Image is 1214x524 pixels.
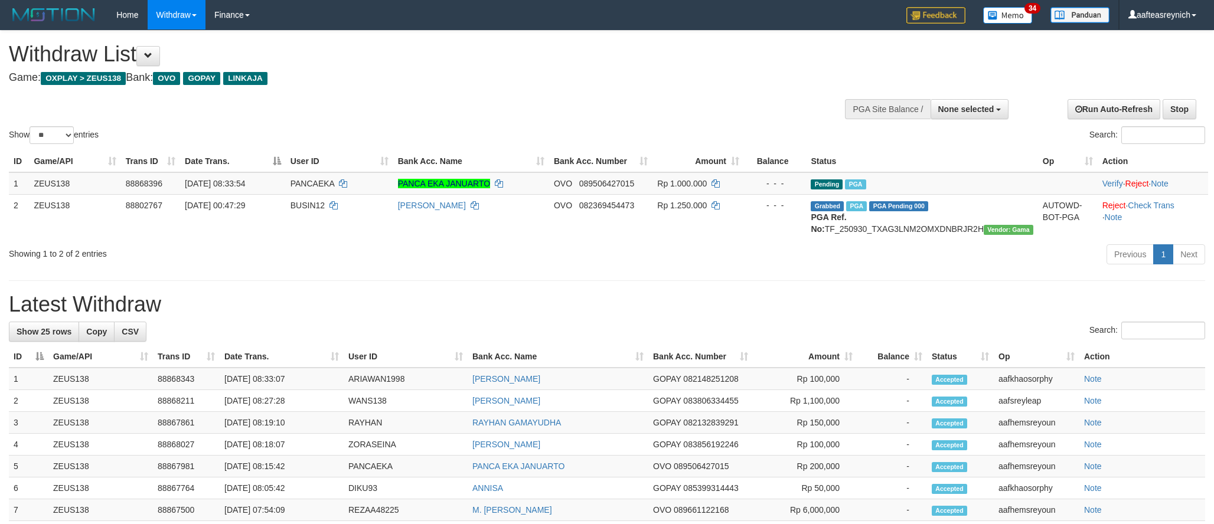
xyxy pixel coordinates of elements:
td: WANS138 [344,390,468,412]
img: panduan.png [1050,7,1109,23]
label: Show entries [9,126,99,144]
a: Note [1105,212,1122,222]
span: CSV [122,327,139,336]
td: ZORASEINA [344,434,468,456]
td: ZEUS138 [48,499,153,521]
span: GOPAY [653,440,681,449]
span: Accepted [932,506,967,516]
td: [DATE] 08:27:28 [220,390,344,412]
div: - - - [749,178,801,189]
a: 1 [1153,244,1173,264]
td: ZEUS138 [48,412,153,434]
a: Check Trans [1128,201,1174,210]
a: Verify [1102,179,1123,188]
a: [PERSON_NAME] [472,374,540,384]
span: Copy 089506427015 to clipboard [674,461,729,471]
span: Copy 089506427015 to clipboard [579,179,634,188]
span: Accepted [932,418,967,428]
span: Copy [86,327,107,336]
td: Rp 100,000 [753,434,857,456]
span: OVO [653,505,671,515]
span: Copy 082132839291 to clipboard [683,418,738,427]
th: Bank Acc. Number: activate to sort column ascending [648,346,753,368]
td: 88867861 [153,412,220,434]
td: [DATE] 08:33:07 [220,368,344,390]
a: Run Auto-Refresh [1068,99,1160,119]
td: PANCAEKA [344,456,468,477]
th: Balance: activate to sort column ascending [857,346,927,368]
th: Balance [744,150,806,172]
a: [PERSON_NAME] [398,201,466,210]
a: Reject [1102,201,1126,210]
a: M. [PERSON_NAME] [472,505,552,515]
td: 3 [9,412,48,434]
span: GOPAY [653,418,681,427]
a: PANCA EKA JANUARTO [472,461,564,471]
th: Bank Acc. Name: activate to sort column ascending [468,346,648,368]
th: Amount: activate to sort column ascending [753,346,857,368]
th: Op: activate to sort column ascending [1038,150,1098,172]
td: aafhemsreyoun [994,499,1079,521]
td: [DATE] 08:18:07 [220,434,344,456]
td: - [857,390,927,412]
th: ID [9,150,29,172]
span: OVO [554,201,572,210]
th: Bank Acc. Name: activate to sort column ascending [393,150,549,172]
a: Reject [1125,179,1149,188]
td: 1 [9,172,29,195]
span: Accepted [932,397,967,407]
td: - [857,499,927,521]
td: · · [1098,194,1208,240]
a: Show 25 rows [9,322,79,342]
td: aafhemsreyoun [994,412,1079,434]
td: 88868211 [153,390,220,412]
th: Game/API: activate to sort column ascending [29,150,120,172]
td: ZEUS138 [48,368,153,390]
td: ARIAWAN1998 [344,368,468,390]
a: Note [1084,374,1102,384]
td: Rp 200,000 [753,456,857,477]
td: DIKU93 [344,477,468,499]
input: Search: [1121,126,1205,144]
td: [DATE] 08:05:42 [220,477,344,499]
div: PGA Site Balance / [845,99,930,119]
td: Rp 100,000 [753,368,857,390]
span: 34 [1024,3,1040,14]
span: Accepted [932,440,967,450]
span: OVO [554,179,572,188]
td: ZEUS138 [29,194,120,240]
td: aafkhaosorphy [994,477,1079,499]
th: Action [1079,346,1205,368]
span: Copy 089661122168 to clipboard [674,505,729,515]
td: Rp 150,000 [753,412,857,434]
td: aafhemsreyoun [994,456,1079,477]
td: aafkhaosorphy [994,368,1079,390]
span: Vendor URL: https://trx31.1velocity.biz [984,225,1033,235]
td: Rp 1,100,000 [753,390,857,412]
td: - [857,434,927,456]
td: [DATE] 07:54:09 [220,499,344,521]
td: 1 [9,368,48,390]
span: OVO [653,461,671,471]
td: aafhemsreyoun [994,434,1079,456]
td: RAYHAN [344,412,468,434]
td: REZAA48225 [344,499,468,521]
div: - - - [749,199,801,211]
a: Note [1084,440,1102,449]
a: Stop [1163,99,1196,119]
span: GOPAY [183,72,220,85]
td: - [857,368,927,390]
a: PANCA EKA JANUARTO [398,179,490,188]
label: Search: [1089,126,1205,144]
span: GOPAY [653,396,681,405]
select: Showentries [30,126,74,144]
th: Op: activate to sort column ascending [994,346,1079,368]
td: ZEUS138 [29,172,120,195]
a: Copy [79,322,115,342]
span: Copy 082369454473 to clipboard [579,201,634,210]
span: Copy 083806334455 to clipboard [683,396,738,405]
td: Rp 50,000 [753,477,857,499]
td: 88867981 [153,456,220,477]
th: Date Trans.: activate to sort column ascending [220,346,344,368]
a: Note [1084,483,1102,493]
